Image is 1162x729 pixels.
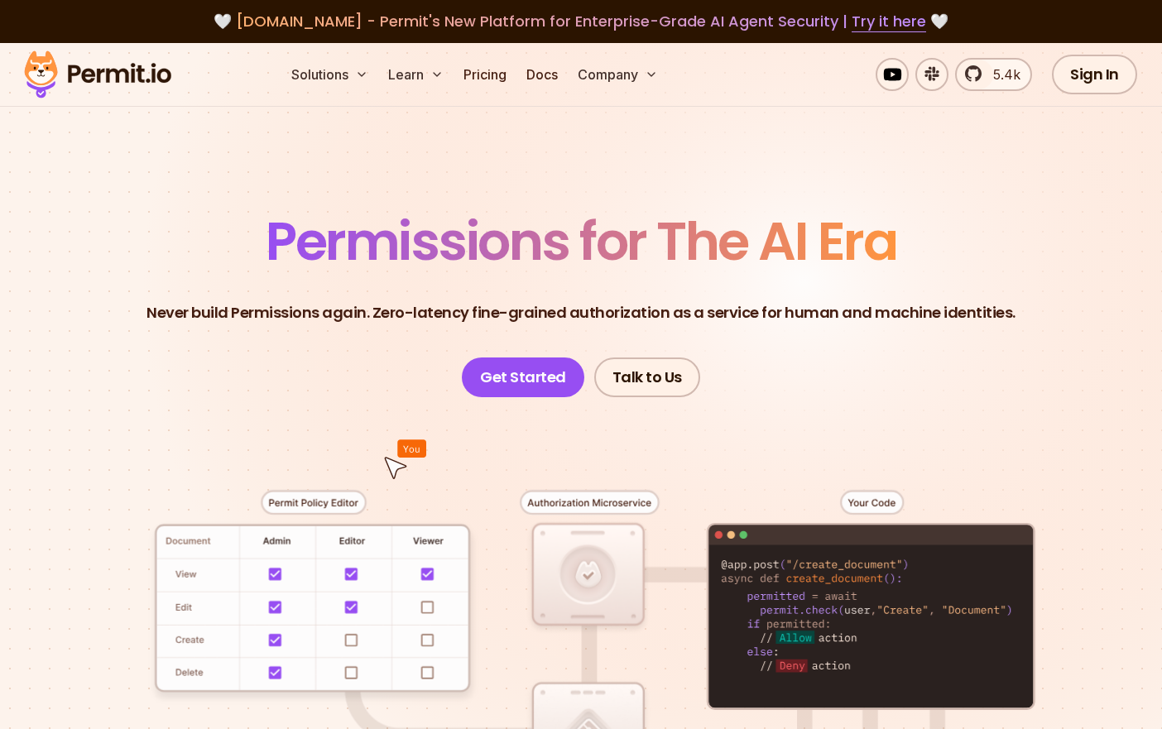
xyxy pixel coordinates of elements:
span: [DOMAIN_NAME] - Permit's New Platform for Enterprise-Grade AI Agent Security | [236,11,926,31]
a: Docs [520,58,564,91]
button: Solutions [285,58,375,91]
a: Get Started [462,357,584,397]
span: Permissions for The AI Era [266,204,896,278]
p: Never build Permissions again. Zero-latency fine-grained authorization as a service for human and... [146,301,1016,324]
img: Permit logo [17,46,179,103]
a: Try it here [852,11,926,32]
a: 5.4k [955,58,1032,91]
a: Pricing [457,58,513,91]
a: Sign In [1052,55,1137,94]
button: Company [571,58,665,91]
span: 5.4k [983,65,1020,84]
div: 🤍 🤍 [40,10,1122,33]
a: Talk to Us [594,357,700,397]
button: Learn [382,58,450,91]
